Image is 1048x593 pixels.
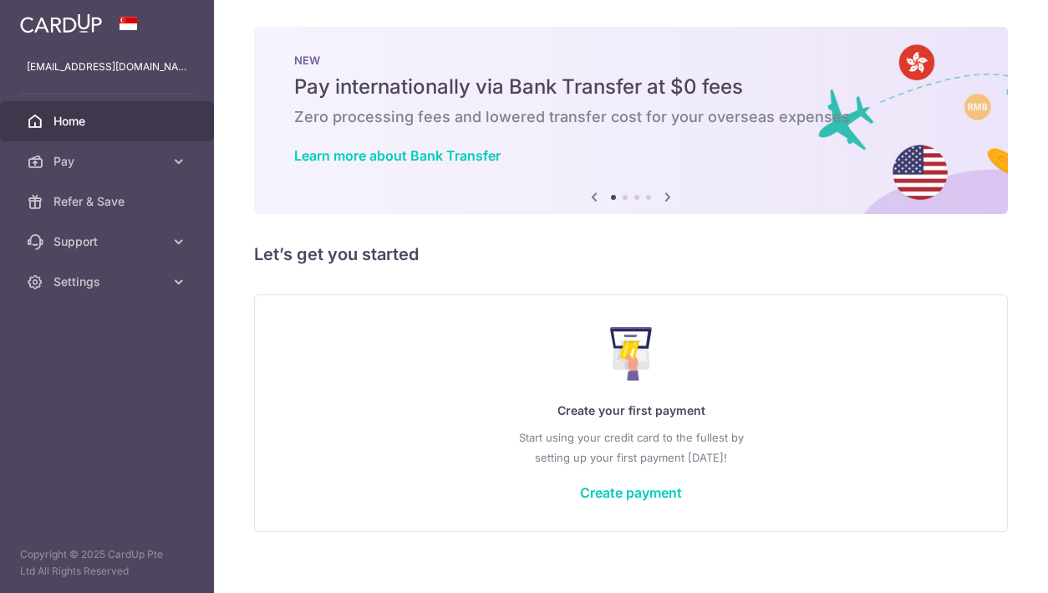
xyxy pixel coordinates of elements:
img: Make Payment [610,327,653,381]
a: Learn more about Bank Transfer [294,147,501,164]
a: Create payment [580,484,682,501]
p: Start using your credit card to the fullest by setting up your first payment [DATE]! [288,427,974,468]
h5: Let’s get you started [254,241,1008,268]
span: Settings [53,273,164,290]
span: Refer & Save [53,193,164,210]
span: Home [53,113,164,130]
img: CardUp [20,13,102,33]
span: Pay [53,153,164,170]
h6: Zero processing fees and lowered transfer cost for your overseas expenses [294,107,968,127]
p: [EMAIL_ADDRESS][DOMAIN_NAME] [27,59,187,75]
span: Support [53,233,164,250]
p: Create your first payment [288,401,974,421]
img: Bank transfer banner [254,27,1008,214]
p: NEW [294,54,968,67]
h5: Pay internationally via Bank Transfer at $0 fees [294,74,968,100]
